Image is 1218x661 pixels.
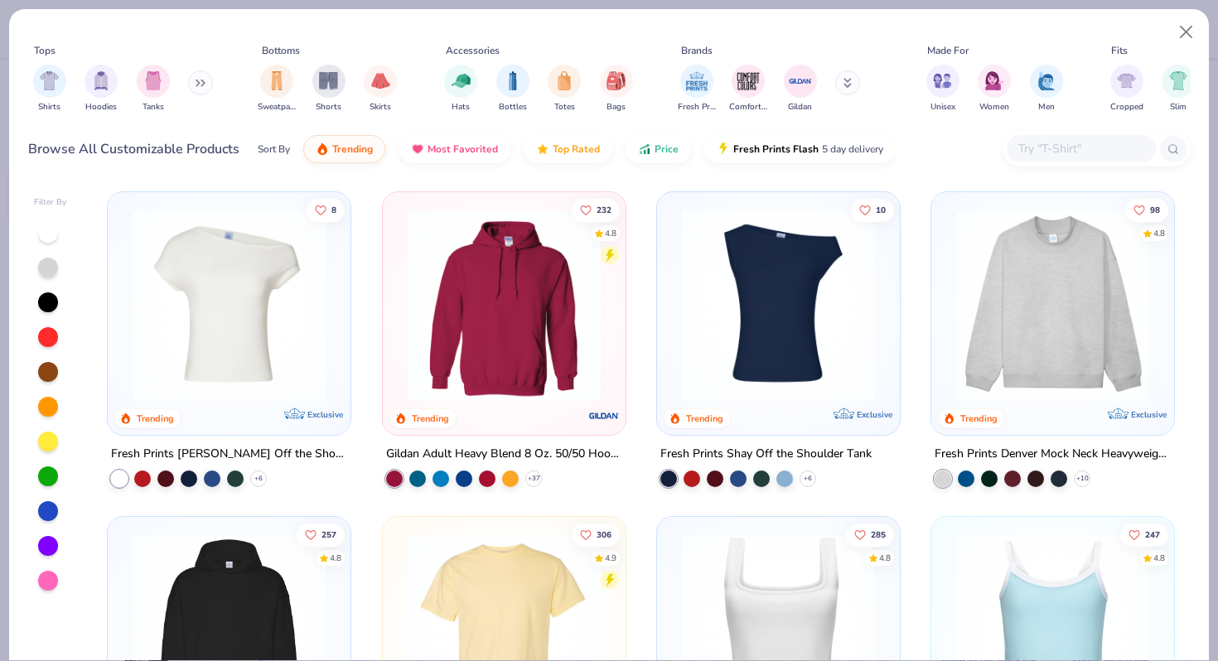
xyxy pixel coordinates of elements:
span: Bottles [499,101,527,113]
button: filter button [1110,65,1143,113]
img: Tanks Image [144,71,162,90]
span: + 6 [254,474,263,484]
div: Sort By [258,142,290,157]
button: filter button [33,65,66,113]
span: Totes [554,101,575,113]
div: 4.8 [604,227,616,239]
img: a164e800-7022-4571-a324-30c76f641635 [609,209,819,402]
button: Top Rated [524,135,612,163]
span: 5 day delivery [822,140,883,159]
img: Shorts Image [319,71,338,90]
button: filter button [678,65,716,113]
img: Bags Image [607,71,625,90]
button: Like [846,523,894,547]
span: Hoodies [85,101,117,113]
div: filter for Hats [444,65,477,113]
img: Gildan Image [788,69,813,94]
button: Most Favorited [399,135,510,163]
button: Price [626,135,691,163]
img: Women Image [985,71,1004,90]
button: filter button [784,65,817,113]
img: f5d85501-0dbb-4ee4-b115-c08fa3845d83 [948,209,1158,402]
span: Sweatpants [258,101,296,113]
div: filter for Bags [600,65,633,113]
span: + 6 [804,474,812,484]
button: filter button [548,65,581,113]
span: 285 [871,531,886,539]
img: Unisex Image [933,71,952,90]
span: 10 [876,205,886,214]
img: Sweatpants Image [268,71,286,90]
span: + 37 [527,474,539,484]
span: 8 [331,205,336,214]
button: Close [1171,17,1202,48]
div: filter for Fresh Prints [678,65,716,113]
div: filter for Sweatpants [258,65,296,113]
button: filter button [85,65,118,113]
span: Fresh Prints [678,101,716,113]
button: Fresh Prints Flash5 day delivery [704,135,896,163]
img: 01756b78-01f6-4cc6-8d8a-3c30c1a0c8ac [399,209,609,402]
button: filter button [1030,65,1063,113]
span: Exclusive [1131,409,1167,420]
img: flash.gif [717,142,730,156]
div: Filter By [34,196,67,209]
span: 247 [1145,531,1160,539]
div: Fresh Prints Shay Off the Shoulder Tank [660,444,872,465]
img: trending.gif [316,142,329,156]
div: 4.8 [1153,227,1165,239]
span: Women [979,101,1009,113]
button: Like [851,198,894,221]
img: Slim Image [1169,71,1187,90]
div: 4.8 [879,552,891,565]
span: Bags [607,101,626,113]
div: filter for Hoodies [85,65,118,113]
div: Bottoms [262,43,300,58]
span: Most Favorited [428,142,498,156]
div: filter for Skirts [364,65,397,113]
span: Comfort Colors [729,101,767,113]
img: Skirts Image [371,71,390,90]
img: Fresh Prints Image [684,69,709,94]
img: Totes Image [555,71,573,90]
div: Fresh Prints Denver Mock Neck Heavyweight Sweatshirt [935,444,1171,465]
div: filter for Slim [1162,65,1195,113]
div: filter for Totes [548,65,581,113]
img: Shirts Image [40,71,59,90]
span: Exclusive [857,409,892,420]
button: filter button [600,65,633,113]
div: Brands [681,43,713,58]
div: Gildan Adult Heavy Blend 8 Oz. 50/50 Hooded Sweatshirt [386,444,622,465]
span: Men [1038,101,1055,113]
div: Tops [34,43,56,58]
div: filter for Men [1030,65,1063,113]
div: filter for Women [978,65,1011,113]
button: Like [297,523,345,547]
img: 5716b33b-ee27-473a-ad8a-9b8687048459 [674,209,883,402]
img: Bottles Image [504,71,522,90]
span: Gildan [788,101,812,113]
button: Like [1125,198,1168,221]
div: filter for Unisex [926,65,959,113]
img: af1e0f41-62ea-4e8f-9b2b-c8bb59fc549d [883,209,1093,402]
button: filter button [312,65,346,113]
span: Skirts [370,101,391,113]
span: Cropped [1110,101,1143,113]
span: 306 [596,531,611,539]
button: filter button [496,65,529,113]
img: Gildan logo [587,399,621,432]
span: Hats [452,101,470,113]
div: Browse All Customizable Products [28,139,239,159]
span: Shirts [38,101,60,113]
div: filter for Bottles [496,65,529,113]
button: Trending [303,135,385,163]
div: Accessories [446,43,500,58]
span: Tanks [143,101,164,113]
span: Trending [332,142,373,156]
img: Men Image [1037,71,1056,90]
button: Like [571,523,619,547]
img: most_fav.gif [411,142,424,156]
div: filter for Cropped [1110,65,1143,113]
div: filter for Shorts [312,65,346,113]
span: Shorts [316,101,341,113]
